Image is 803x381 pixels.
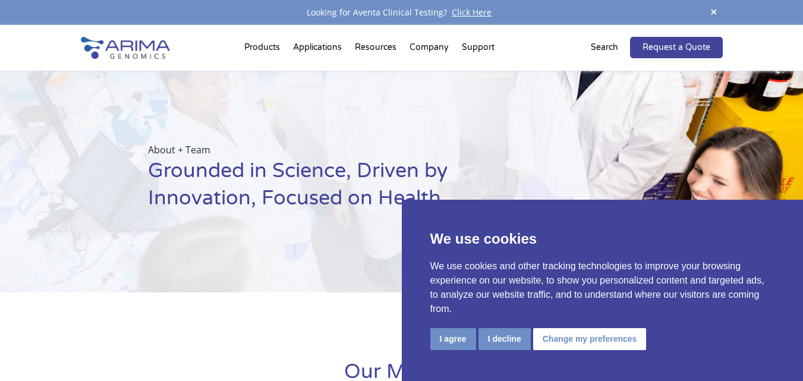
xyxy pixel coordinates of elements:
[533,328,647,350] button: Change my preferences
[430,259,775,316] p: We use cookies and other tracking technologies to improve your browsing experience on our website...
[447,7,496,18] a: Click Here
[148,142,532,158] p: About + Team
[630,37,723,58] a: Request a Quote
[81,37,170,59] img: Arima-Genomics-logo
[591,40,618,55] p: Search
[478,328,531,350] button: I decline
[430,228,775,250] p: We use cookies
[81,5,723,20] div: Looking for Aventa Clinical Testing?
[430,328,476,350] button: I agree
[148,158,532,221] h1: Grounded in Science, Driven by Innovation, Focused on Health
